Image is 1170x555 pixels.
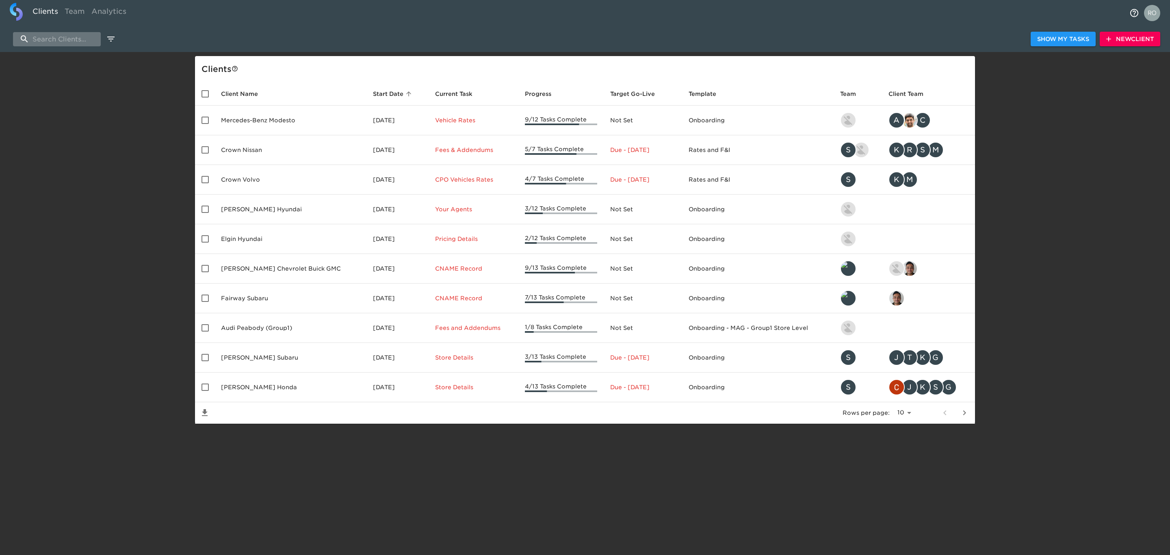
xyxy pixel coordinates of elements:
img: leland@roadster.com [841,291,856,306]
img: christopher.mccarthy@roadster.com [889,380,904,395]
td: Not Set [604,106,682,135]
td: 4/13 Tasks Complete [518,373,604,402]
p: Pricing Details [435,235,512,243]
button: Save List [195,403,214,423]
td: Onboarding [682,224,834,254]
div: K [888,171,905,188]
div: savannah@roadster.com [840,349,875,366]
div: angelique.nurse@roadster.com, sandeep@simplemnt.com, clayton.mandel@roadster.com [888,112,968,128]
div: S [840,379,856,395]
div: M [901,171,918,188]
div: savannah@roadster.com, austin@roadster.com [840,142,875,158]
a: Analytics [88,3,130,23]
div: christopher.mccarthy@roadster.com, james.kurtenbach@schomp.com, kevin.mand@schomp.com, scott.grav... [888,379,968,395]
span: Target Go-Live [610,89,665,99]
td: 4/7 Tasks Complete [518,165,604,195]
td: [DATE] [366,373,428,402]
div: kevin.lo@roadster.com [840,201,875,217]
td: Not Set [604,313,682,343]
p: Rows per page: [843,409,890,417]
p: Due - [DATE] [610,353,675,362]
div: M [927,142,944,158]
p: CNAME Record [435,264,512,273]
td: Crown Nissan [214,135,366,165]
div: james.kurtenbach@schomp.com, tj.joyce@schomp.com, kevin.mand@schomp.com, george.lawton@schomp.com [888,349,968,366]
td: 9/12 Tasks Complete [518,106,604,135]
img: kevin.lo@roadster.com [841,113,856,128]
td: [DATE] [366,135,428,165]
td: Fairway Subaru [214,284,366,313]
img: nikko.foster@roadster.com [841,321,856,335]
div: kwilson@crowncars.com, mcooley@crowncars.com [888,171,968,188]
span: Team [840,89,867,99]
div: savannah@roadster.com [840,171,875,188]
div: G [940,379,957,395]
div: K [914,349,931,366]
td: [DATE] [366,106,428,135]
td: Onboarding [682,373,834,402]
button: edit [104,32,118,46]
td: [DATE] [366,195,428,224]
p: CNAME Record [435,294,512,302]
img: austin@roadster.com [854,143,869,157]
p: Fees & Addendums [435,146,512,154]
span: Template [689,89,727,99]
img: sai@simplemnt.com [902,261,917,276]
svg: This is a list of all of your clients and clients shared with you [232,65,238,72]
div: kwilson@crowncars.com, rrobins@crowncars.com, sparent@crowncars.com, mcooley@crowncars.com [888,142,968,158]
span: Progress [525,89,562,99]
td: [PERSON_NAME] Subaru [214,343,366,373]
td: Rates and F&I [682,135,834,165]
button: Show My Tasks [1031,32,1096,47]
p: CPO Vehicles Rates [435,176,512,184]
div: Client s [201,63,972,76]
div: S [927,379,944,395]
div: kevin.lo@roadster.com [840,231,875,247]
p: Due - [DATE] [610,176,675,184]
p: Store Details [435,383,512,391]
p: Store Details [435,353,512,362]
td: 1/8 Tasks Complete [518,313,604,343]
span: New Client [1106,34,1154,44]
div: J [901,379,918,395]
button: next page [955,403,974,423]
td: 7/13 Tasks Complete [518,284,604,313]
span: Current Task [435,89,483,99]
div: leland@roadster.com [840,260,875,277]
td: Onboarding [682,195,834,224]
td: 5/7 Tasks Complete [518,135,604,165]
div: G [927,349,944,366]
div: C [914,112,931,128]
td: [PERSON_NAME] Honda [214,373,366,402]
img: nikko.foster@roadster.com [889,261,904,276]
div: S [914,142,931,158]
td: Audi Peabody (Group1) [214,313,366,343]
div: leland@roadster.com [840,290,875,306]
td: Onboarding [682,106,834,135]
div: savannah@roadster.com [840,379,875,395]
td: Mercedes-Benz Modesto [214,106,366,135]
td: Not Set [604,254,682,284]
div: J [888,349,905,366]
div: K [888,142,905,158]
td: [PERSON_NAME] Hyundai [214,195,366,224]
img: sandeep@simplemnt.com [902,113,917,128]
td: 3/13 Tasks Complete [518,343,604,373]
span: This is the next Task in this Hub that should be completed [435,89,472,99]
a: Clients [29,3,61,23]
img: sai@simplemnt.com [889,291,904,306]
td: [DATE] [366,254,428,284]
p: Due - [DATE] [610,146,675,154]
p: Fees and Addendums [435,324,512,332]
td: [DATE] [366,224,428,254]
p: Vehicle Rates [435,116,512,124]
div: S [840,349,856,366]
td: Rates and F&I [682,165,834,195]
img: logo [10,3,23,21]
td: 9/13 Tasks Complete [518,254,604,284]
span: Client Team [888,89,934,99]
td: Crown Volvo [214,165,366,195]
img: kevin.lo@roadster.com [841,202,856,217]
p: Due - [DATE] [610,383,675,391]
div: A [888,112,905,128]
